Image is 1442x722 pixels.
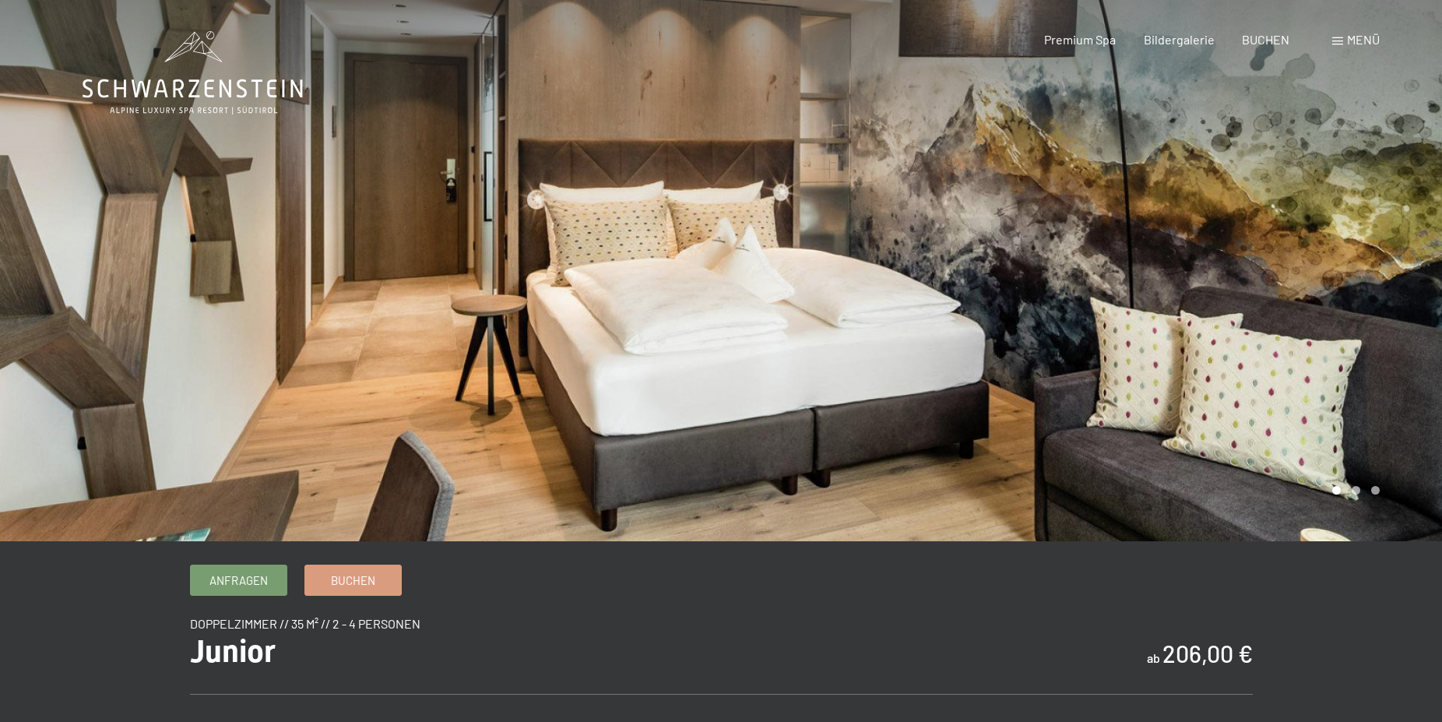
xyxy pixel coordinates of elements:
[191,565,287,595] a: Anfragen
[190,633,276,670] span: Junior
[1144,32,1215,47] a: Bildergalerie
[1162,639,1253,667] b: 206,00 €
[190,616,420,631] span: Doppelzimmer // 35 m² // 2 - 4 Personen
[1147,650,1160,665] span: ab
[331,572,375,589] span: Buchen
[1242,32,1289,47] a: BUCHEN
[1044,32,1116,47] a: Premium Spa
[209,572,268,589] span: Anfragen
[305,565,401,595] a: Buchen
[1347,32,1380,47] span: Menü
